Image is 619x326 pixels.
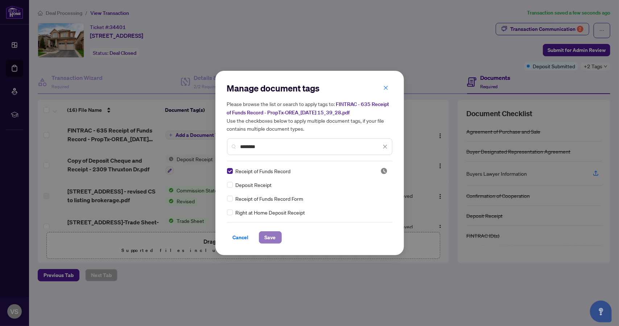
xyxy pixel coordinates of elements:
[380,167,388,175] img: status
[590,301,612,322] button: Open asap
[236,195,304,203] span: Receipt of Funds Record Form
[259,231,282,244] button: Save
[380,167,388,175] span: Pending Review
[227,231,255,244] button: Cancel
[383,144,388,149] span: close
[236,181,272,189] span: Deposit Receipt
[233,232,249,243] span: Cancel
[236,208,305,216] span: Right at Home Deposit Receipt
[265,232,276,243] span: Save
[383,85,388,90] span: close
[227,82,392,94] h2: Manage document tags
[227,100,392,133] h5: Please browse the list or search to apply tags to: Use the checkboxes below to apply multiple doc...
[236,167,291,175] span: Receipt of Funds Record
